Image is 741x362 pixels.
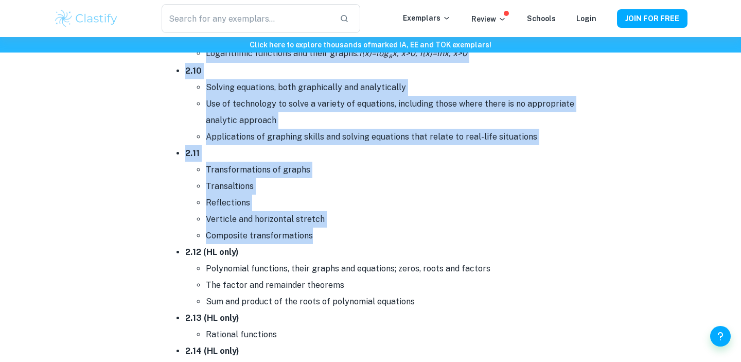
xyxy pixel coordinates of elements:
p: Review [471,13,506,25]
p: Exemplars [403,12,451,24]
a: Login [576,14,596,23]
h6: Click here to explore thousands of marked IA, EE and TOK exemplars ! [2,39,739,50]
li: Rational functions [206,326,576,343]
li: Composite transformations [206,228,576,244]
li: Applications of graphing skills and solving equations that relate to real-life situations [206,129,576,145]
strong: 2.10 [185,66,202,76]
li: Logarithmic functions and their graphs: [206,45,576,63]
strong: 2.14 (HL only) [185,346,239,356]
button: JOIN FOR FREE [617,9,687,28]
button: Help and Feedback [710,326,731,347]
strong: 2.13 (HL only) [185,313,239,323]
li: Reflections [206,195,576,211]
img: Clastify logo [54,8,119,29]
sub: a [389,51,392,60]
strong: 2.11 [185,148,200,158]
li: Sum and product of the roots of polynomial equations [206,294,576,310]
li: Use of technology to solve a variety of equations, including those where there is no appropriate ... [206,96,576,129]
li: The factor and remainder theorems [206,277,576,294]
li: Polynomial functions, their graphs and equations; zeros, roots and factors [206,261,576,277]
input: Search for any exemplars... [162,4,331,33]
li: Solving equations, both graphically and analytically [206,79,576,96]
li: Transaltions [206,178,576,195]
li: Transformations of graphs [206,162,576,178]
li: Verticle and horizontal stretch [206,211,576,228]
a: Schools [527,14,556,23]
strong: 2.12 (HL only) [185,247,239,257]
i: f(x)=log x, x>0, f(x)=lnx, x>0 [359,48,467,58]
